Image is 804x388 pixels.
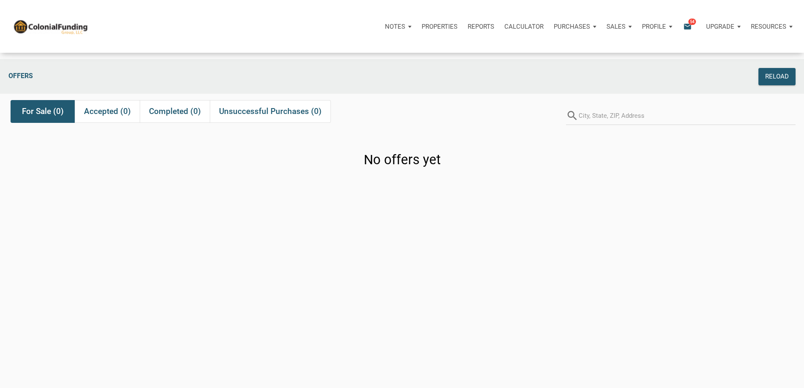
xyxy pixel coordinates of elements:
[499,14,549,39] a: Calculator
[210,100,331,123] div: Unsuccessful Purchases (0)
[380,14,417,39] button: Notes
[219,106,322,117] span: Unsuccessful Purchases (0)
[140,100,210,123] div: Completed (0)
[688,18,696,25] span: 54
[385,23,405,30] p: Notes
[642,23,666,30] p: Profile
[417,14,463,39] a: Properties
[606,23,625,30] p: Sales
[706,23,734,30] p: Upgrade
[22,106,64,117] span: For Sale (0)
[75,100,140,123] div: Accepted (0)
[149,106,201,117] span: Completed (0)
[468,23,494,30] p: Reports
[11,100,75,123] div: For Sale (0)
[765,72,789,81] div: Reload
[579,106,796,125] input: City, State, ZIP, Address
[554,23,590,30] p: Purchases
[364,151,441,169] h3: No offers yet
[549,14,601,39] button: Purchases
[566,106,579,125] i: search
[758,68,796,85] button: Reload
[601,14,637,39] button: Sales
[701,14,746,39] button: Upgrade
[13,19,88,34] img: NoteUnlimited
[422,23,457,30] p: Properties
[84,106,131,117] span: Accepted (0)
[677,14,701,39] button: email54
[746,14,798,39] button: Resources
[504,23,544,30] p: Calculator
[751,23,786,30] p: Resources
[637,14,677,39] button: Profile
[682,22,693,31] i: email
[4,68,601,85] div: Offers
[463,14,499,39] button: Reports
